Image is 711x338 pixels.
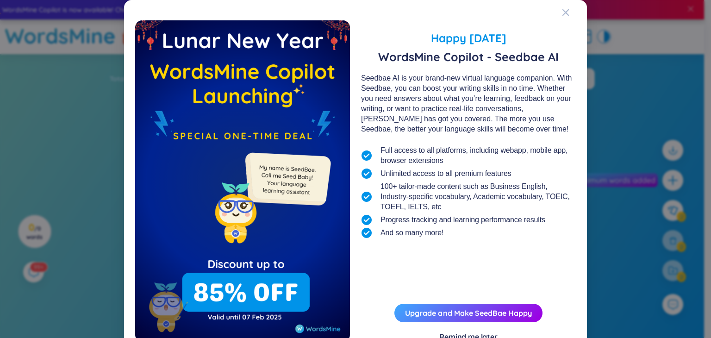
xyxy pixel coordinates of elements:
[405,308,532,318] a: Upgrade and Make SeedBae Happy
[394,304,543,322] button: Upgrade and Make SeedBae Happy
[380,182,576,212] span: 100+ tailor-made content such as Business English, Industry-specific vocabulary, Academic vocabul...
[380,228,443,238] span: And so many more!
[380,145,576,166] span: Full access to all platforms, including webapp, mobile app, browser extensions
[380,169,511,179] span: Unlimited access to all premium features
[361,73,576,134] div: Seedbae AI is your brand-new virtual language companion. With Seedbae, you can boost your writing...
[361,30,576,46] span: Happy [DATE]
[380,215,545,225] span: Progress tracking and learning performance results
[241,134,333,226] img: minionSeedbaeMessage.35ffe99e.png
[361,50,576,64] span: WordsMine Copilot - Seedbae AI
